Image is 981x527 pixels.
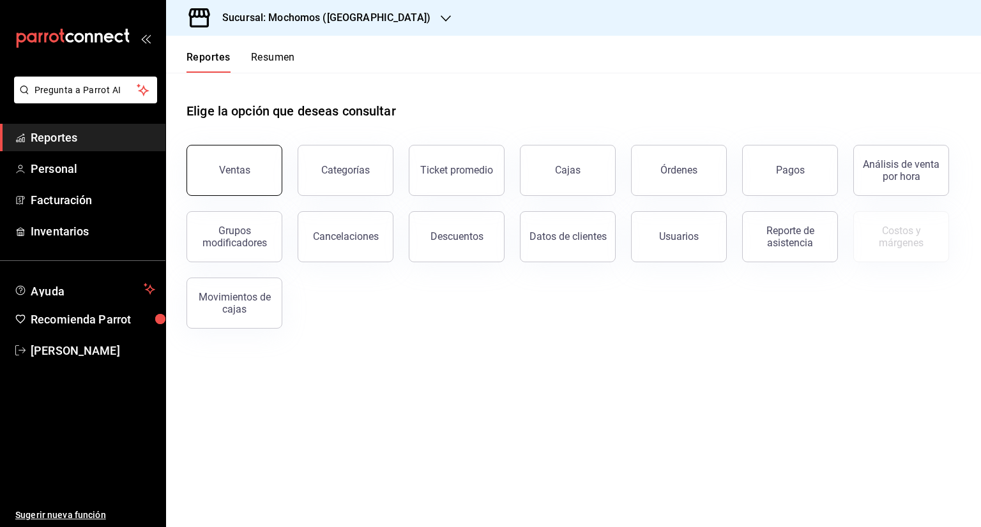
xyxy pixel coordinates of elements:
[853,145,949,196] button: Análisis de venta por hora
[862,158,941,182] div: Análisis de venta por hora
[298,211,393,262] button: Cancelaciones
[186,51,231,73] button: Reportes
[853,211,949,262] button: Contrata inventarios para ver este reporte
[660,164,697,176] div: Órdenes
[409,211,505,262] button: Descuentos
[659,230,699,242] div: Usuarios
[520,145,616,196] a: Cajas
[420,164,493,176] div: Ticket promedio
[631,145,727,196] button: Órdenes
[409,145,505,196] button: Ticket promedio
[750,225,830,249] div: Reporte de asistencia
[529,230,607,242] div: Datos de clientes
[31,311,155,328] span: Recomienda Parrot
[742,145,838,196] button: Pagos
[219,164,250,176] div: Ventas
[9,93,157,106] a: Pregunta a Parrot AI
[31,223,155,240] span: Inventarios
[212,10,430,26] h3: Sucursal: Mochomos ([GEOGRAPHIC_DATA])
[15,508,155,522] span: Sugerir nueva función
[186,278,282,329] button: Movimientos de cajas
[313,230,379,242] div: Cancelaciones
[31,281,139,297] span: Ayuda
[186,51,295,73] div: navigation tabs
[430,230,483,242] div: Descuentos
[14,77,157,103] button: Pregunta a Parrot AI
[298,145,393,196] button: Categorías
[742,211,838,262] button: Reporte de asistencia
[141,33,151,43] button: open_drawer_menu
[195,225,274,249] div: Grupos modificadores
[186,101,396,121] h1: Elige la opción que deseas consultar
[862,225,941,249] div: Costos y márgenes
[251,51,295,73] button: Resumen
[776,164,805,176] div: Pagos
[31,191,155,209] span: Facturación
[31,129,155,146] span: Reportes
[321,164,370,176] div: Categorías
[34,84,137,97] span: Pregunta a Parrot AI
[31,160,155,177] span: Personal
[520,211,616,262] button: Datos de clientes
[186,211,282,262] button: Grupos modificadores
[631,211,727,262] button: Usuarios
[195,291,274,315] div: Movimientos de cajas
[555,163,581,178] div: Cajas
[31,342,155,359] span: [PERSON_NAME]
[186,145,282,196] button: Ventas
